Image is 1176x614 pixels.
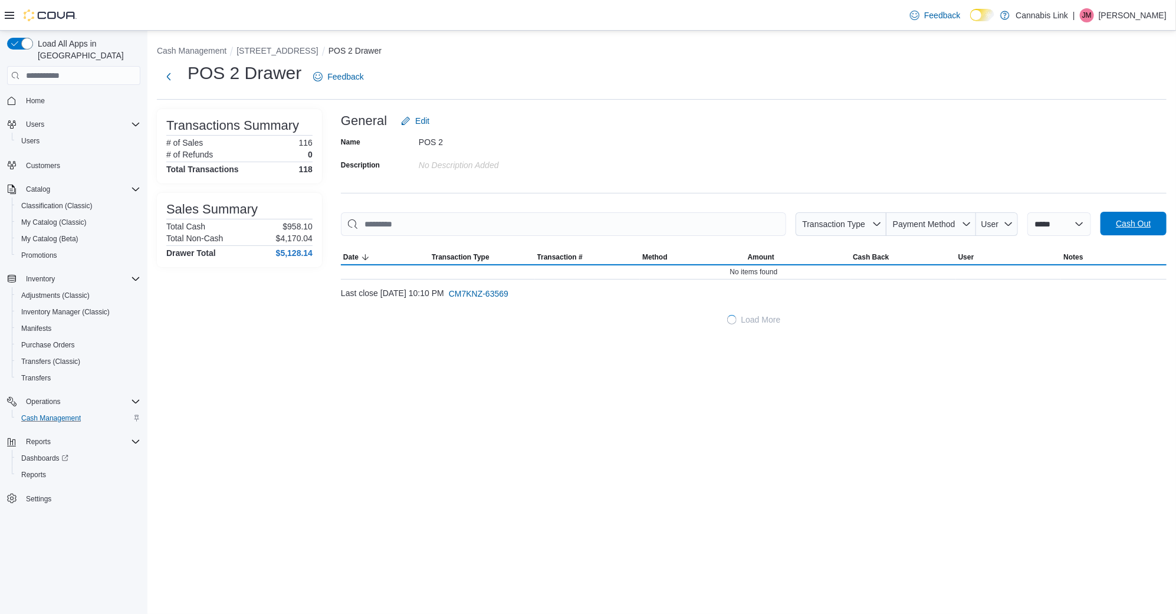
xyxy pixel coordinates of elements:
span: Reports [21,470,46,480]
nav: An example of EuiBreadcrumbs [157,45,1167,59]
span: My Catalog (Classic) [21,218,87,227]
button: Transaction # [535,250,640,264]
span: Customers [26,161,60,170]
button: Transaction Type [796,212,886,236]
span: Dashboards [21,454,68,463]
button: Payment Method [886,212,976,236]
div: Last close [DATE] 10:10 PM [341,282,1167,306]
h3: Transactions Summary [166,119,299,133]
span: Home [21,93,140,108]
button: Classification (Classic) [12,198,145,214]
a: My Catalog (Classic) [17,215,91,229]
span: Home [26,96,45,106]
a: Feedback [905,4,965,27]
span: Purchase Orders [17,338,140,352]
a: Purchase Orders [17,338,80,352]
h4: Drawer Total [166,248,216,258]
a: Home [21,94,50,108]
span: Settings [21,491,140,506]
p: 116 [299,138,313,147]
button: LoadingLoad More [341,308,1167,331]
span: Customers [21,157,140,172]
span: Inventory [21,272,140,286]
span: Inventory Manager (Classic) [21,307,110,317]
nav: Complex example [7,87,140,538]
h4: Total Transactions [166,165,239,174]
span: Operations [21,395,140,409]
button: CM7KNZ-63569 [444,282,513,306]
button: [STREET_ADDRESS] [236,46,318,55]
p: 0 [308,150,313,159]
button: Cash Back [850,250,956,264]
span: Users [17,134,140,148]
a: Users [17,134,44,148]
a: Dashboards [12,450,145,467]
h3: General [341,114,387,128]
span: My Catalog (Beta) [17,232,140,246]
span: Transfers [17,371,140,385]
div: No Description added [419,156,577,170]
a: Settings [21,492,56,506]
span: Catalog [26,185,50,194]
a: Classification (Classic) [17,199,97,213]
span: Load All Apps in [GEOGRAPHIC_DATA] [33,38,140,61]
span: CM7KNZ-63569 [449,288,508,300]
p: $958.10 [282,222,313,231]
a: Adjustments (Classic) [17,288,94,303]
button: Customers [2,156,145,173]
span: Manifests [17,321,140,336]
input: Dark Mode [970,9,995,21]
button: Notes [1061,250,1167,264]
span: User [958,252,974,262]
span: My Catalog (Classic) [17,215,140,229]
a: My Catalog (Beta) [17,232,83,246]
span: Inventory [26,274,55,284]
a: Customers [21,159,65,173]
p: $4,170.04 [276,234,313,243]
span: Promotions [21,251,57,260]
span: Transaction # [537,252,583,262]
button: Users [2,116,145,133]
button: Operations [2,393,145,410]
h6: Total Non-Cash [166,234,224,243]
span: Classification (Classic) [17,199,140,213]
h4: 118 [299,165,313,174]
span: Reports [26,437,51,446]
span: Manifests [21,324,51,333]
span: Load More [741,314,781,326]
h1: POS 2 Drawer [188,61,301,85]
span: No items found [730,267,778,277]
button: Operations [21,395,65,409]
a: Cash Management [17,411,86,425]
span: Transfers (Classic) [17,354,140,369]
label: Name [341,137,360,147]
span: Feedback [327,71,363,83]
button: Inventory Manager (Classic) [12,304,145,320]
a: Reports [17,468,51,482]
span: Inventory Manager (Classic) [17,305,140,319]
button: POS 2 Drawer [329,46,382,55]
button: Settings [2,490,145,507]
span: Cash Out [1116,218,1151,229]
span: Transaction Type [802,219,865,229]
button: Cash Management [12,410,145,426]
span: Users [26,120,44,129]
button: Users [12,133,145,149]
a: Feedback [308,65,368,88]
button: Purchase Orders [12,337,145,353]
a: Manifests [17,321,56,336]
button: My Catalog (Beta) [12,231,145,247]
button: Adjustments (Classic) [12,287,145,304]
span: Reports [17,468,140,482]
p: Cannabis Link [1016,8,1068,22]
span: Adjustments (Classic) [17,288,140,303]
span: Purchase Orders [21,340,75,350]
span: Users [21,136,40,146]
a: Transfers [17,371,55,385]
span: Catalog [21,182,140,196]
div: POS 2 [419,133,577,147]
span: Feedback [924,9,960,21]
span: Dark Mode [970,21,971,22]
button: Next [157,65,180,88]
button: Transaction Type [429,250,535,264]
